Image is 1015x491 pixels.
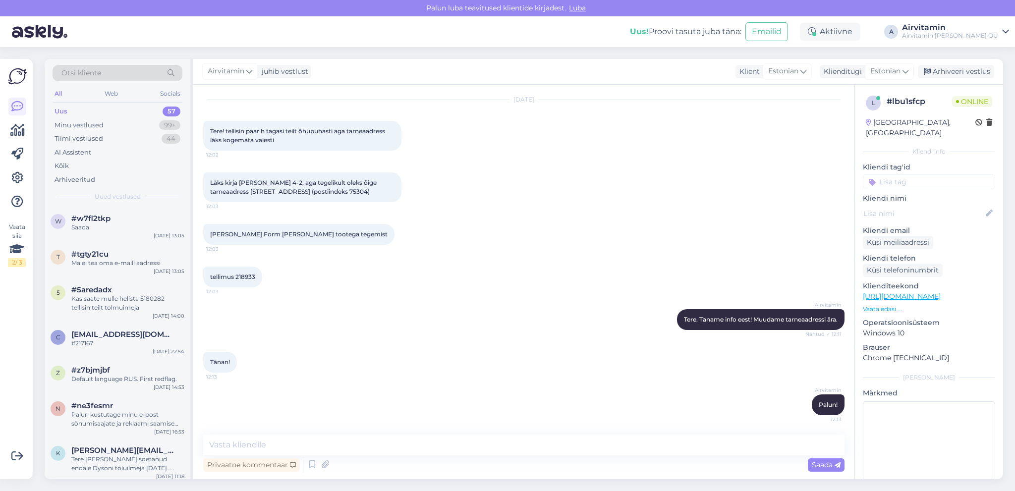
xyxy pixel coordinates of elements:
div: Privaatne kommentaar [203,458,300,472]
span: 12:03 [206,288,243,295]
span: 12:02 [206,151,243,159]
div: Saada [71,223,184,232]
p: Brauser [863,342,995,353]
div: 44 [162,134,180,144]
b: Uus! [630,27,649,36]
p: Kliendi tag'id [863,162,995,172]
span: w [55,218,61,225]
span: Airvitamin [208,66,244,77]
div: Socials [158,87,182,100]
div: Tere [PERSON_NAME] soetanud endale Dysoni toluilmeja [DATE]. Viimasel ajal on hakanud masin tõrku... [71,455,184,473]
div: [GEOGRAPHIC_DATA], [GEOGRAPHIC_DATA] [866,117,975,138]
a: [URL][DOMAIN_NAME] [863,292,941,301]
span: Saada [812,460,841,469]
div: All [53,87,64,100]
span: z [56,369,60,377]
div: # lbu1sfcp [887,96,952,108]
span: Uued vestlused [95,192,141,201]
div: Tiimi vestlused [55,134,103,144]
div: [DATE] 13:05 [154,268,184,275]
div: Aktiivne [800,23,860,41]
div: Minu vestlused [55,120,104,130]
span: Estonian [768,66,798,77]
div: Küsi meiliaadressi [863,236,933,249]
span: Tänan! [210,358,230,366]
span: #tgty21cu [71,250,109,259]
span: #ne3fesmr [71,401,113,410]
div: juhib vestlust [258,66,308,77]
span: Palun! [819,401,838,408]
span: tellimus 218933 [210,273,255,280]
span: Läks kirja [PERSON_NAME] 4-2, aga tegelikult oleks õige tarneaadress [STREET_ADDRESS] (postiindek... [210,179,378,195]
span: Tere! tellisin paar h tagasi teilt õhupuhasti aga tarneaadress läks kogemata valesti [210,127,387,144]
span: 12:13 [206,373,243,381]
div: Kliendi info [863,147,995,156]
div: [DATE] [203,95,845,104]
div: Ma ei tea oma e-maili aadressi [71,259,184,268]
div: Klient [735,66,760,77]
div: Kas saate mulle helista 5180282 tellisin teilt tolmuimeja [71,294,184,312]
div: Proovi tasuta juba täna: [630,26,741,38]
div: Klienditugi [820,66,862,77]
p: Vaata edasi ... [863,305,995,314]
span: coolipreyly@hotmail.com [71,330,174,339]
div: Kõik [55,161,69,171]
a: AirvitaminAirvitamin [PERSON_NAME] OÜ [902,24,1009,40]
p: Windows 10 [863,328,995,338]
span: kevin.kaljumae@gmail.com [71,446,174,455]
div: AI Assistent [55,148,91,158]
span: Online [952,96,992,107]
div: [DATE] 14:00 [153,312,184,320]
span: l [872,99,875,107]
div: Palun kustutage minu e-post sõnumisaajate ja reklaami saamise listist ära. Teeksin seda ise, aga ... [71,410,184,428]
p: Märkmed [863,388,995,398]
div: [DATE] 11:18 [156,473,184,480]
span: 12:03 [206,203,243,210]
p: Operatsioonisüsteem [863,318,995,328]
p: Klienditeekond [863,281,995,291]
div: [PERSON_NAME] [863,373,995,382]
div: A [884,25,898,39]
div: Uus [55,107,67,116]
span: c [56,333,60,341]
span: Estonian [870,66,901,77]
input: Lisa tag [863,174,995,189]
button: Emailid [745,22,788,41]
span: 12:03 [206,245,243,253]
div: Default language RUS. First redflag. [71,375,184,383]
div: [DATE] 16:53 [154,428,184,436]
span: Airvitamin [804,301,842,309]
span: [PERSON_NAME] Form [PERSON_NAME] tootega tegemist [210,230,388,238]
img: Askly Logo [8,67,27,86]
span: #z7bjmjbf [71,366,110,375]
div: [DATE] 14:53 [154,383,184,391]
span: 12:13 [804,416,842,423]
div: #217167 [71,339,184,348]
div: Airvitamin [PERSON_NAME] OÜ [902,32,998,40]
div: Arhiveeritud [55,175,95,185]
span: Tere. Täname info eest! Muudame tarneaadressi ära. [684,316,838,323]
div: 57 [163,107,180,116]
span: n [56,405,60,412]
p: Chrome [TECHNICAL_ID] [863,353,995,363]
span: Nähtud ✓ 12:11 [804,330,842,338]
span: 5 [56,289,60,296]
div: [DATE] 22:54 [153,348,184,355]
span: Otsi kliente [61,68,101,78]
span: #5aredadx [71,285,112,294]
div: Arhiveeri vestlus [918,65,994,78]
div: 2 / 3 [8,258,26,267]
div: Vaata siia [8,222,26,267]
div: Web [103,87,120,100]
span: Luba [566,3,589,12]
span: k [56,449,60,457]
input: Lisa nimi [863,208,984,219]
div: [DATE] 13:05 [154,232,184,239]
span: t [56,253,60,261]
p: Kliendi nimi [863,193,995,204]
div: Airvitamin [902,24,998,32]
p: Kliendi telefon [863,253,995,264]
div: Küsi telefoninumbrit [863,264,943,277]
div: 99+ [159,120,180,130]
span: Airvitamin [804,386,842,394]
